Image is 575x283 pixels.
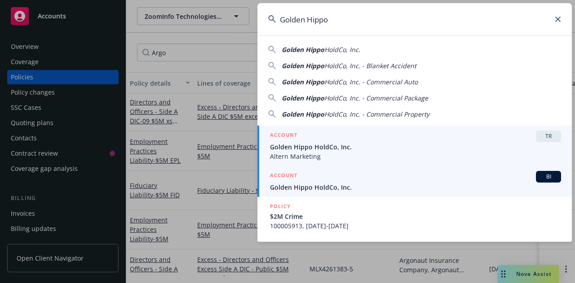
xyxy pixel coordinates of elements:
span: HoldCo, Inc. [324,45,360,54]
span: HoldCo, Inc. - Commercial Auto [324,78,418,86]
span: HoldCo, Inc. - Commercial Property [324,110,429,118]
a: POLICY [257,235,572,274]
span: BI [540,173,557,181]
input: Search... [257,3,572,35]
span: Golden Hippo [282,45,324,54]
h5: POLICY [270,202,291,211]
span: Golden Hippo [282,94,324,102]
span: Altern Marketing [270,152,561,161]
a: ACCOUNTTRGolden Hippo HoldCo, Inc.Altern Marketing [257,126,572,166]
span: HoldCo, Inc. - Blanket Accident [324,61,416,70]
span: Golden Hippo HoldCo, Inc. [270,142,561,152]
span: $2M Crime [270,212,561,221]
span: Golden Hippo HoldCo, Inc. [270,183,561,192]
span: TR [540,132,557,140]
span: 100005913, [DATE]-[DATE] [270,221,561,231]
a: ACCOUNTBIGolden Hippo HoldCo, Inc. [257,166,572,197]
h5: ACCOUNT [270,131,297,141]
span: Golden Hippo [282,61,324,70]
a: POLICY$2M Crime100005913, [DATE]-[DATE] [257,197,572,235]
span: HoldCo, Inc. - Commercial Package [324,94,428,102]
span: Golden Hippo [282,78,324,86]
h5: ACCOUNT [270,171,297,182]
span: Golden Hippo [282,110,324,118]
h5: POLICY [270,240,291,249]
